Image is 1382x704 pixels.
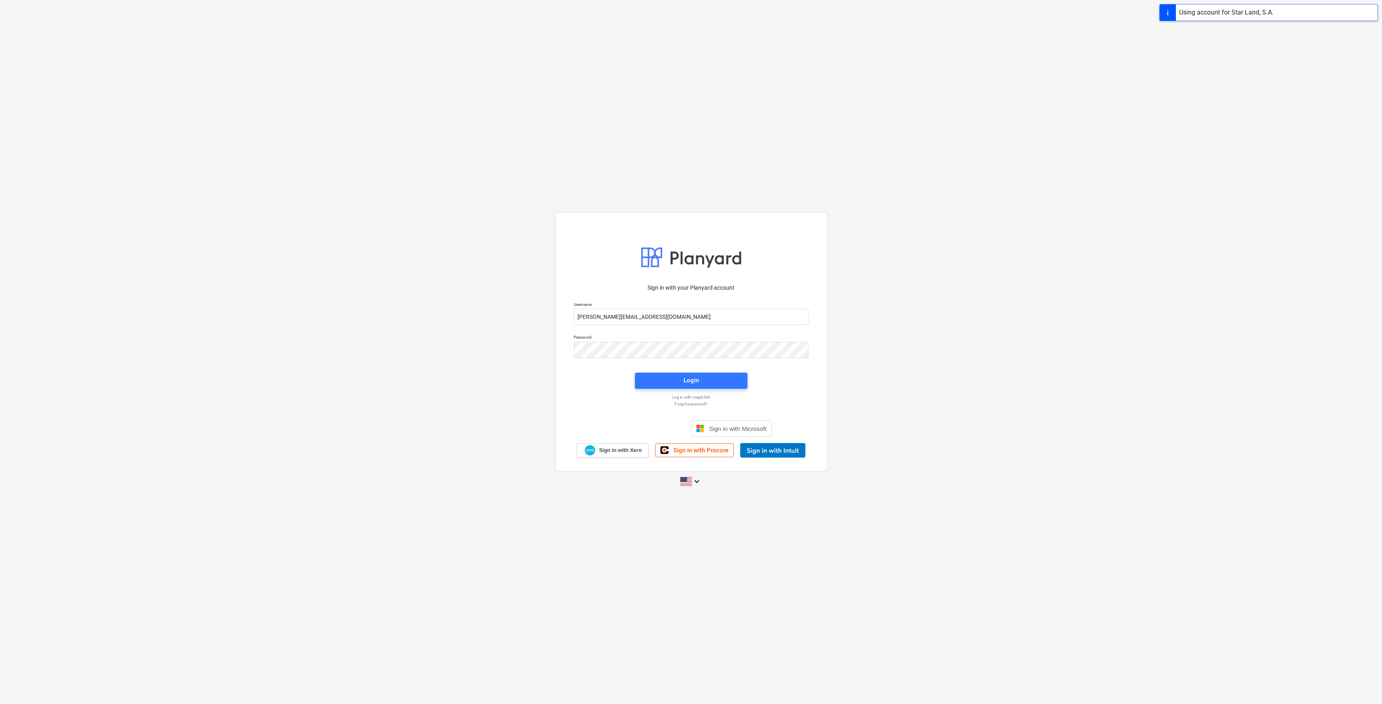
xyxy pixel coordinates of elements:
[635,373,747,389] button: Login
[574,335,809,341] p: Password
[574,284,809,292] p: Sign in with your Planyard account
[709,425,767,432] span: Sign in with Microsoft
[606,420,688,437] iframe: Sign in with Google Button
[574,302,809,309] p: Username
[684,375,699,386] div: Login
[1179,8,1273,17] div: Using account for Star Land, S.A.
[570,401,813,407] a: Forgot password?
[599,447,641,454] span: Sign in with Xero
[574,309,809,325] input: Username
[585,445,595,456] img: Xero logo
[577,443,649,458] a: Sign in with Xero
[655,443,734,457] a: Sign in with Procore
[696,424,704,433] img: Microsoft logo
[673,447,728,454] span: Sign in with Procore
[692,477,702,486] i: keyboard_arrow_down
[570,394,813,400] a: Log in with magic link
